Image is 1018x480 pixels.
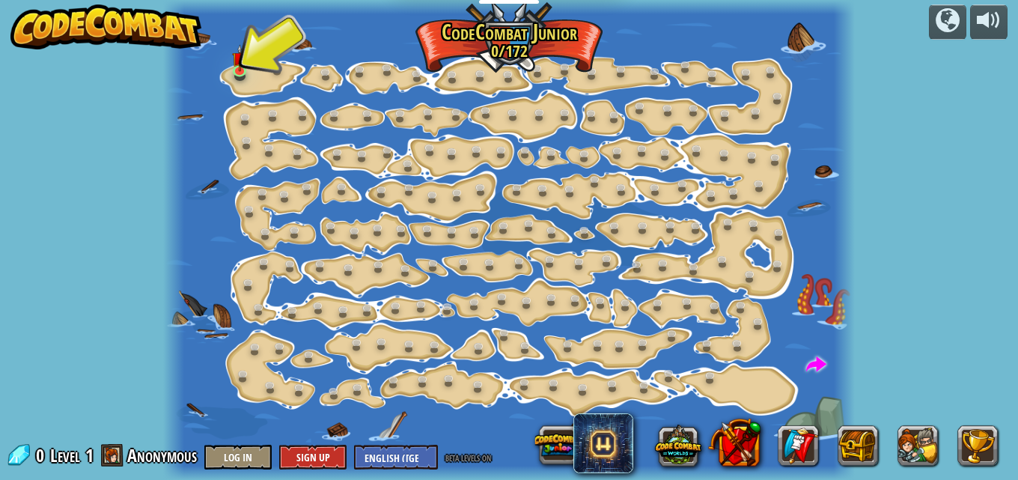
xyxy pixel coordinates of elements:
[204,445,272,470] button: Log In
[929,4,966,40] button: Campaigns
[445,450,491,464] span: beta levels on
[10,4,202,49] img: CodeCombat - Learn how to code by playing a game
[970,4,1008,40] button: Adjust volume
[232,45,248,72] img: level-banner-unstarted.png
[36,443,49,467] span: 0
[50,443,80,468] span: Level
[279,445,347,470] button: Sign Up
[127,443,197,467] span: Anonymous
[85,443,94,467] span: 1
